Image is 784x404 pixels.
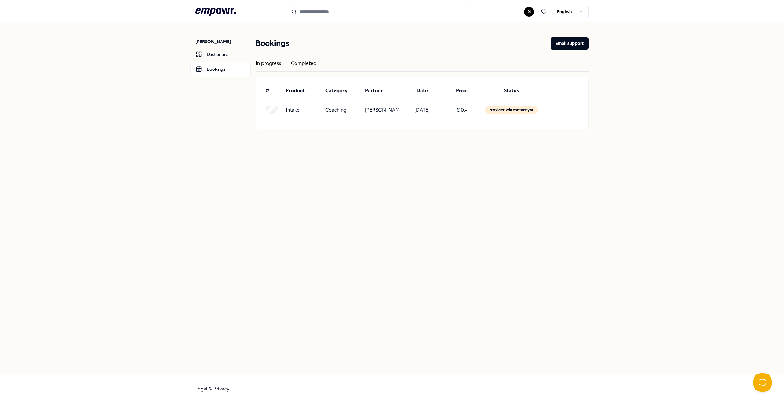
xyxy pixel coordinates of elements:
p: € 0,- [456,106,467,114]
div: Provider will contact you [485,106,538,114]
p: Coaching [325,106,347,114]
button: Email support [551,37,589,50]
div: Product [286,87,320,95]
div: In progress [256,59,281,71]
div: Price [445,87,479,95]
div: Partner [365,87,400,95]
div: Completed [291,59,316,71]
div: Status [484,87,539,95]
input: Search for products, categories or subcategories [288,5,472,18]
button: S [524,7,534,17]
h1: Bookings [256,37,289,50]
div: Category [325,87,360,95]
a: Dashboard [190,47,251,62]
iframe: Help Scout Beacon - Open [753,373,772,392]
a: Legal & Privacy [195,386,229,392]
p: Intake [286,106,300,114]
div: Date [405,87,439,95]
p: [DATE] [414,106,430,114]
div: # [266,87,281,95]
p: [PERSON_NAME] [365,106,400,114]
p: [PERSON_NAME] [195,38,251,45]
a: Bookings [190,62,251,77]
